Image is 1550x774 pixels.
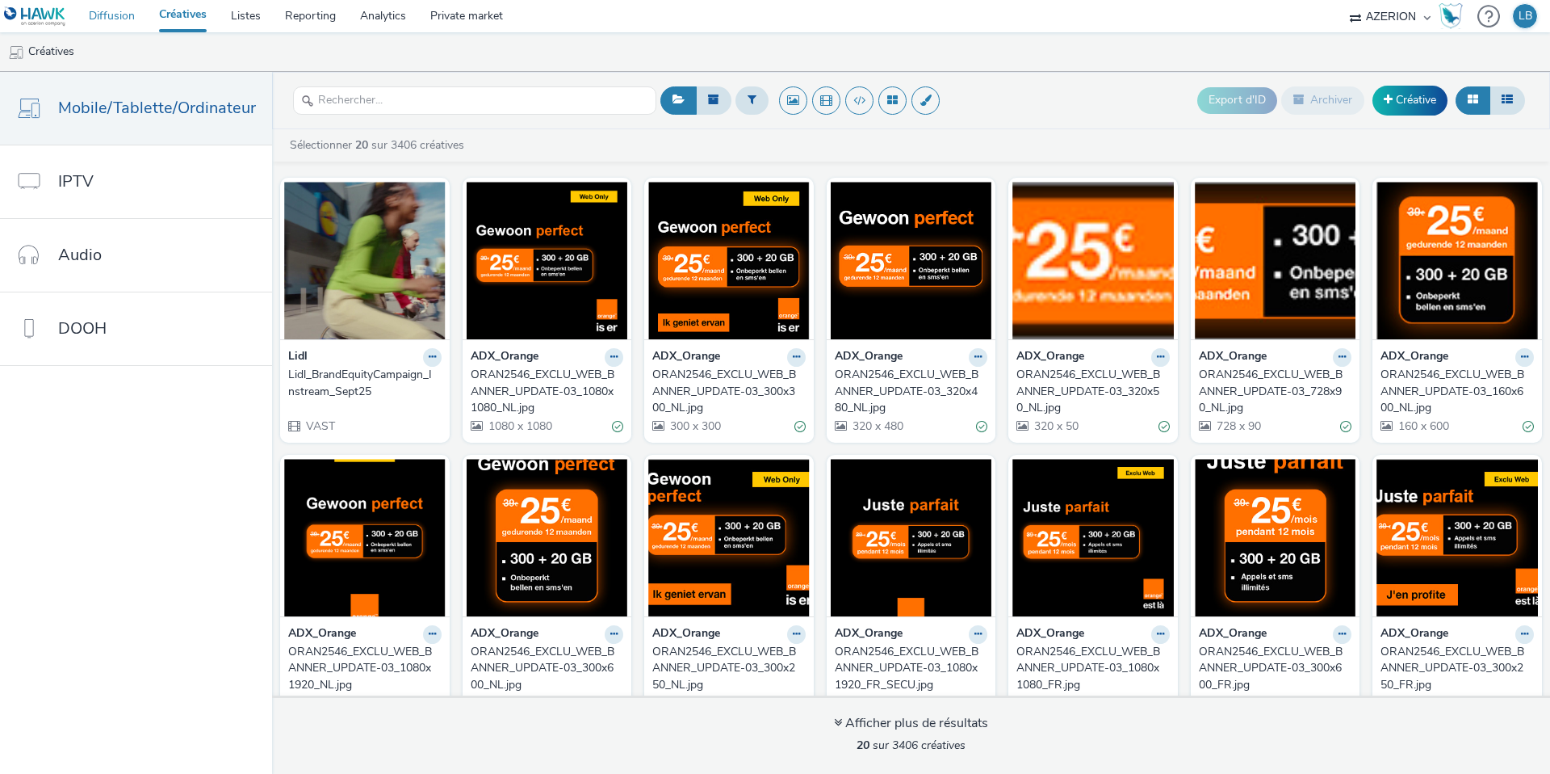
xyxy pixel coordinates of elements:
button: Grille [1456,86,1490,114]
a: ORAN2546_EXCLU_WEB_BANNER_UPDATE-03_300x600_FR.jpg [1199,644,1352,693]
img: ORAN2546_EXCLU_WEB_BANNER_UPDATE-03_320x480_NL.jpg visual [831,182,992,339]
strong: ADX_Orange [1199,348,1267,367]
a: ORAN2546_EXCLU_WEB_BANNER_UPDATE-03_320x50_NL.jpg [1016,367,1170,416]
div: ORAN2546_EXCLU_WEB_BANNER_UPDATE-03_1080x1920_NL.jpg [288,644,435,693]
div: ORAN2546_EXCLU_WEB_BANNER_UPDATE-03_300x250_FR.jpg [1380,644,1527,693]
a: ORAN2546_EXCLU_WEB_BANNER_UPDATE-03_1080x1920_FR_SECU.jpg [835,644,988,693]
img: ORAN2546_EXCLU_WEB_BANNER_UPDATE-03_300x600_FR.jpg visual [1195,459,1356,616]
strong: ADX_Orange [652,625,720,644]
div: ORAN2546_EXCLU_WEB_BANNER_UPDATE-03_300x600_NL.jpg [471,644,618,693]
div: Valide [794,695,806,712]
div: Partiellement valide [1158,695,1170,712]
a: Lidl_BrandEquityCampaign_Instream_Sept25 [288,367,442,400]
strong: ADX_Orange [1380,625,1448,644]
div: Valide [612,418,623,435]
div: Valide [1340,418,1351,435]
span: 160 x 600 [1397,419,1449,434]
img: ORAN2546_EXCLU_WEB_BANNER_UPDATE-03_728x90_NL.jpg visual [1195,182,1356,339]
img: Lidl_BrandEquityCampaign_Instream_Sept25 visual [284,182,446,339]
strong: ADX_Orange [471,348,538,367]
img: ORAN2546_EXCLU_WEB_BANNER_UPDATE-03_1080x1080_NL.jpg visual [467,182,628,339]
span: DOOH [58,317,107,340]
img: ORAN2546_EXCLU_WEB_BANNER_UPDATE-03_300x250_NL.jpg visual [648,459,810,616]
img: ORAN2546_EXCLU_WEB_BANNER_UPDATE-03_300x300_NL.jpg visual [648,182,810,339]
div: LB [1519,4,1532,28]
div: ORAN2546_EXCLU_WEB_BANNER_UPDATE-03_1080x1920_FR_SECU.jpg [835,644,982,693]
a: ORAN2546_EXCLU_WEB_BANNER_UPDATE-03_1080x1080_FR.jpg [1016,644,1170,693]
button: Export d'ID [1197,87,1277,113]
div: ORAN2546_EXCLU_WEB_BANNER_UPDATE-03_320x480_NL.jpg [835,367,982,416]
a: ORAN2546_EXCLU_WEB_BANNER_UPDATE-03_300x250_FR.jpg [1380,644,1534,693]
a: Hawk Academy [1439,3,1469,29]
img: ORAN2546_EXCLU_WEB_BANNER_UPDATE-03_300x600_NL.jpg visual [467,459,628,616]
strong: ADX_Orange [471,625,538,644]
a: ORAN2546_EXCLU_WEB_BANNER_UPDATE-03_728x90_NL.jpg [1199,367,1352,416]
div: Valide [612,695,623,712]
img: Hawk Academy [1439,3,1463,29]
img: ORAN2546_EXCLU_WEB_BANNER_UPDATE-03_320x50_NL.jpg visual [1012,182,1174,339]
a: ORAN2546_EXCLU_WEB_BANNER_UPDATE-03_160x600_NL.jpg [1380,367,1534,416]
strong: ADX_Orange [288,625,356,644]
a: Créative [1372,86,1447,115]
div: Valide [1523,695,1534,712]
div: ORAN2546_EXCLU_WEB_BANNER_UPDATE-03_1080x1080_FR.jpg [1016,644,1163,693]
a: ORAN2546_EXCLU_WEB_BANNER_UPDATE-03_300x300_NL.jpg [652,367,806,416]
img: ORAN2546_EXCLU_WEB_BANNER_UPDATE-03_160x600_NL.jpg visual [1376,182,1538,339]
span: Mobile/Tablette/Ordinateur [58,96,256,120]
div: Valide [430,695,442,712]
span: VAST [304,419,335,434]
strong: ADX_Orange [1380,348,1448,367]
span: 300 x 300 [668,419,721,434]
button: Liste [1489,86,1525,114]
button: Archiver [1281,86,1364,114]
div: ORAN2546_EXCLU_WEB_BANNER_UPDATE-03_300x300_NL.jpg [652,367,799,416]
div: ORAN2546_EXCLU_WEB_BANNER_UPDATE-03_320x50_NL.jpg [1016,367,1163,416]
img: undefined Logo [4,6,66,27]
strong: ADX_Orange [652,348,720,367]
img: ORAN2546_EXCLU_WEB_BANNER_UPDATE-03_1080x1080_FR.jpg visual [1012,459,1174,616]
strong: ADX_Orange [1016,625,1084,644]
div: Lidl_BrandEquityCampaign_Instream_Sept25 [288,367,435,400]
div: Valide [1340,695,1351,712]
span: IPTV [58,170,94,193]
span: 728 x 90 [1215,419,1261,434]
strong: ADX_Orange [1199,625,1267,644]
strong: 20 [857,738,869,753]
a: ORAN2546_EXCLU_WEB_BANNER_UPDATE-03_1080x1920_NL.jpg [288,644,442,693]
span: sur 3406 créatives [857,738,966,753]
a: Sélectionner sur 3406 créatives [288,137,471,153]
span: Audio [58,243,102,267]
img: ORAN2546_EXCLU_WEB_BANNER_UPDATE-03_300x250_FR.jpg visual [1376,459,1538,616]
strong: ADX_Orange [835,625,903,644]
div: ORAN2546_EXCLU_WEB_BANNER_UPDATE-03_160x600_NL.jpg [1380,367,1527,416]
span: 320 x 480 [851,419,903,434]
div: ORAN2546_EXCLU_WEB_BANNER_UPDATE-03_728x90_NL.jpg [1199,367,1346,416]
strong: 20 [355,137,368,153]
span: 1080 x 1080 [487,419,552,434]
a: ORAN2546_EXCLU_WEB_BANNER_UPDATE-03_300x600_NL.jpg [471,644,624,693]
a: ORAN2546_EXCLU_WEB_BANNER_UPDATE-03_1080x1080_NL.jpg [471,367,624,416]
div: Valide [976,418,987,435]
div: ORAN2546_EXCLU_WEB_BANNER_UPDATE-03_300x600_FR.jpg [1199,644,1346,693]
div: ORAN2546_EXCLU_WEB_BANNER_UPDATE-03_1080x1080_NL.jpg [471,367,618,416]
div: Valide [794,418,806,435]
strong: ADX_Orange [835,348,903,367]
img: mobile [8,44,24,61]
strong: ADX_Orange [1016,348,1084,367]
strong: Lidl [288,348,308,367]
img: ORAN2546_EXCLU_WEB_BANNER_UPDATE-03_1080x1920_NL.jpg visual [284,459,446,616]
span: 320 x 50 [1033,419,1079,434]
div: Valide [1523,418,1534,435]
a: ORAN2546_EXCLU_WEB_BANNER_UPDATE-03_320x480_NL.jpg [835,367,988,416]
input: Rechercher... [293,86,656,115]
div: Valide [976,695,987,712]
div: Valide [1158,418,1170,435]
img: ORAN2546_EXCLU_WEB_BANNER_UPDATE-03_1080x1920_FR_SECU.jpg visual [831,459,992,616]
div: Afficher plus de résultats [834,714,988,733]
div: ORAN2546_EXCLU_WEB_BANNER_UPDATE-03_300x250_NL.jpg [652,644,799,693]
a: ORAN2546_EXCLU_WEB_BANNER_UPDATE-03_300x250_NL.jpg [652,644,806,693]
